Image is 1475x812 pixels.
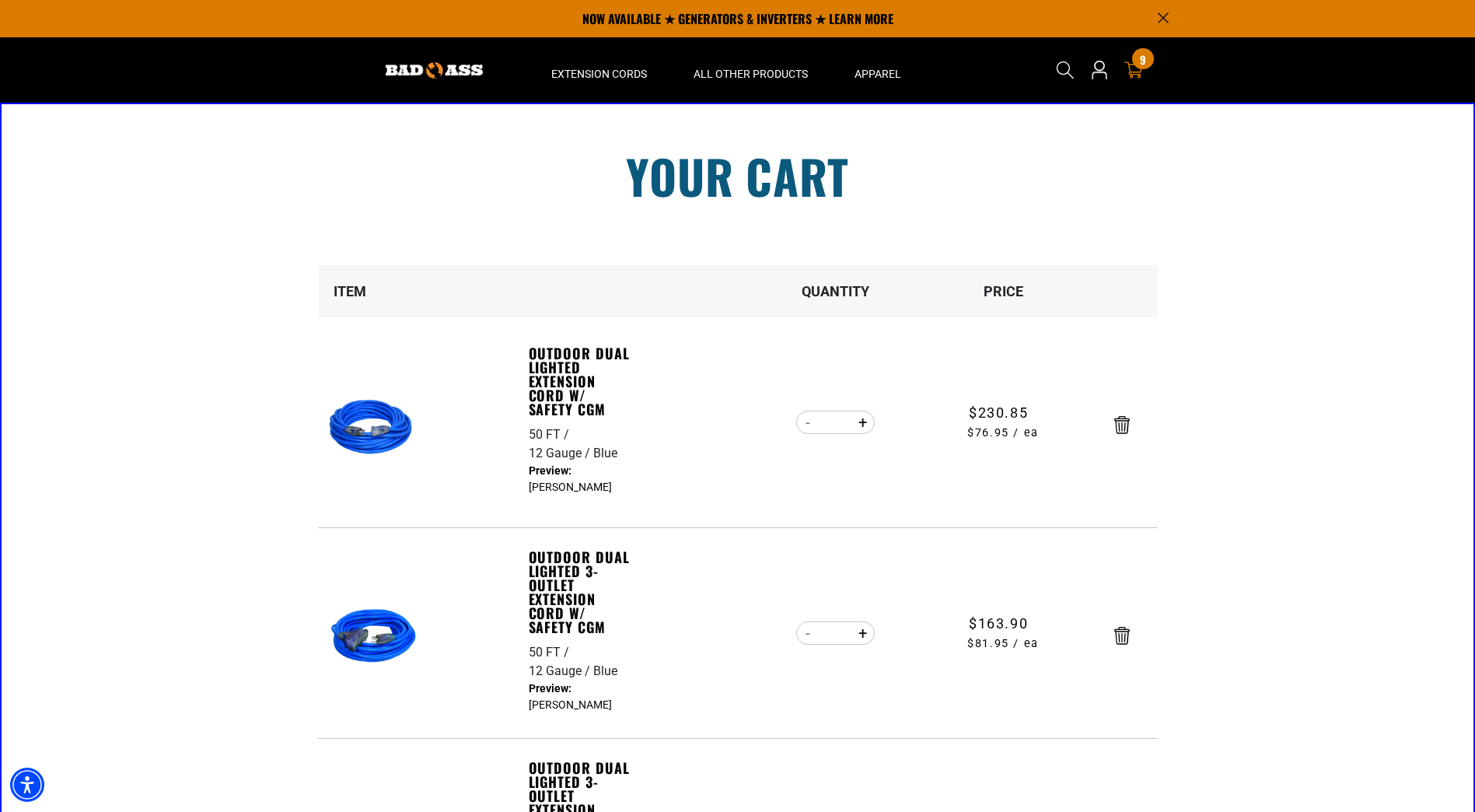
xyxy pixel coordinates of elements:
[751,265,919,317] th: Quantity
[831,37,924,103] summary: Apparel
[386,62,483,79] img: Bad Ass Extension Cords
[1087,37,1112,103] a: Open this option
[855,67,901,81] span: Apparel
[551,67,647,81] span: Extension Cords
[529,662,593,681] div: 12 Gauge
[529,346,636,416] a: Outdoor Dual Lighted Extension Cord w/ Safety CGM
[969,402,1028,423] span: $230.85
[919,265,1087,317] th: Price
[1053,58,1078,82] summary: Search
[306,152,1169,199] h1: Your cart
[324,590,422,688] img: blue
[529,550,636,634] a: Outdoor Dual Lighted 3-Outlet Extension Cord w/ Safety CGM
[1114,630,1130,641] a: Remove Outdoor Dual Lighted 3-Outlet Extension Cord w/ Safety CGM - 50 FT / 12 Gauge / Blue
[529,425,572,444] div: 50 FT
[529,444,593,463] div: 12 Gauge
[820,620,851,646] input: Quantity for Outdoor Dual Lighted 3-Outlet Extension Cord w/ Safety CGM
[969,613,1028,634] span: $163.90
[324,380,422,478] img: Blue
[529,463,636,495] dd: [PERSON_NAME]
[529,681,636,713] dd: [PERSON_NAME]
[670,37,831,103] summary: All Other Products
[593,662,617,681] div: Blue
[694,67,808,81] span: All Other Products
[318,265,528,317] th: Item
[820,409,851,436] input: Quantity for Outdoor Dual Lighted Extension Cord w/ Safety CGM
[529,643,572,662] div: 50 FT
[920,635,1086,653] span: $81.95 / ea
[1114,419,1130,430] a: Remove Outdoor Dual Lighted Extension Cord w/ Safety CGM - 50 FT / 12 Gauge / Blue
[528,37,670,103] summary: Extension Cords
[920,425,1086,442] span: $76.95 / ea
[1140,54,1146,65] span: 9
[10,768,44,802] div: Accessibility Menu
[593,444,617,463] div: Blue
